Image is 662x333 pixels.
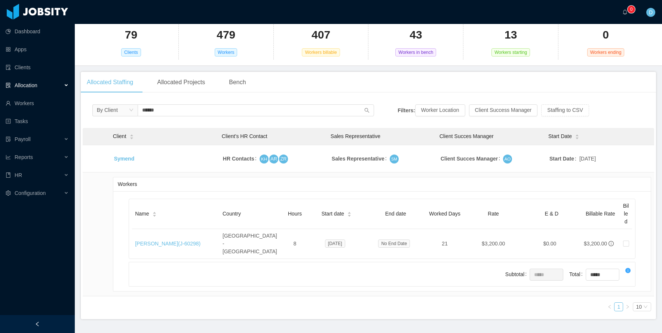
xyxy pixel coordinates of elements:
strong: Sales Representative [332,156,384,162]
strong: Filters: [398,107,415,113]
span: Country [223,211,241,217]
li: Next Page [623,302,632,311]
span: $0.00 [543,241,556,247]
div: 10 [636,303,642,311]
a: icon: pie-chartDashboard [6,24,69,39]
span: [DATE] [579,155,596,163]
i: icon: down [643,305,648,310]
h2: 0 [603,27,609,43]
strong: Start Date [549,156,574,162]
td: 21 [425,229,464,259]
a: 1 [615,303,623,311]
a: icon: profileTasks [6,114,69,129]
span: Sales Representative [331,133,380,139]
div: Allocated Projects [151,72,211,93]
span: ZR [280,155,286,163]
h2: 43 [410,27,422,43]
i: icon: info-circle [625,268,631,273]
td: [GEOGRAPHIC_DATA] - [GEOGRAPHIC_DATA] [220,229,283,259]
span: Hours [288,211,302,217]
div: By Client [97,104,118,116]
i: icon: caret-up [129,134,134,136]
a: icon: userWorkers [6,96,69,111]
li: Previous Page [605,302,614,311]
i: icon: setting [6,190,11,196]
button: Worker Location [415,104,465,116]
span: Client’s HR Contact [222,133,267,139]
a: icon: auditClients [6,60,69,75]
span: HR [15,172,22,178]
span: D [649,8,653,17]
a: icon: appstoreApps [6,42,69,57]
span: Reports [15,154,33,160]
i: icon: file-protect [6,137,11,142]
i: icon: caret-up [347,211,352,213]
span: Billable Rate [586,211,615,217]
td: 8 [283,229,307,259]
span: KH [261,155,267,163]
td: $3,200.00 [464,229,522,259]
div: Sort [347,211,352,216]
div: Sort [575,133,579,138]
i: icon: caret-up [575,134,579,136]
span: Client Succes Manager [439,133,494,139]
span: AO [505,155,511,163]
span: Workers ending [587,48,625,56]
div: Sort [152,211,157,216]
a: Symend [114,156,134,162]
span: Worked Days [429,211,460,217]
i: icon: left [607,305,612,309]
h2: 13 [505,27,517,43]
i: icon: line-chart [6,155,11,160]
span: Payroll [15,136,31,142]
i: icon: caret-down [575,136,579,138]
i: icon: down [129,108,134,113]
span: Configuration [15,190,46,196]
span: Clients [121,48,141,56]
span: Rate [488,211,499,217]
button: Staffing to CSV [541,104,589,116]
span: E & D [545,211,559,217]
span: Workers starting [491,48,530,56]
i: icon: book [6,172,11,178]
li: 1 [614,302,623,311]
h2: 79 [125,27,137,43]
i: icon: caret-down [152,214,156,216]
span: Start date [321,210,344,218]
label: Total [569,271,585,277]
div: Sort [129,133,134,138]
input: Subtotal [530,269,563,280]
h2: 407 [312,27,330,43]
span: Client [113,132,126,140]
i: icon: search [364,108,370,113]
span: End date [385,211,406,217]
div: Allocated Staffing [81,72,139,93]
strong: Client Succes Manager [441,156,498,162]
span: Workers billable [302,48,340,56]
div: Workers [118,177,646,191]
button: Client Success Manager [469,104,538,116]
i: icon: solution [6,83,11,88]
span: Name [135,210,149,218]
h2: 479 [217,27,235,43]
div: Bench [223,72,252,93]
i: icon: bell [622,9,628,15]
i: icon: caret-down [347,214,352,216]
i: icon: caret-down [129,136,134,138]
span: Billed [623,203,629,224]
sup: 0 [628,6,635,13]
strong: HR Contacts [223,156,254,162]
span: [DATE] [325,239,345,248]
span: Workers in bench [395,48,436,56]
i: icon: right [625,305,630,309]
input: Total [586,269,619,280]
div: $3,200.00 [584,240,607,248]
span: AR [270,155,277,163]
i: icon: caret-up [152,211,156,213]
span: info-circle [609,241,614,246]
label: Subtotal [505,271,530,277]
span: Allocation [15,82,37,88]
span: SM [391,156,397,162]
span: Workers [215,48,237,56]
a: [PERSON_NAME](J-60298) [135,241,200,247]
